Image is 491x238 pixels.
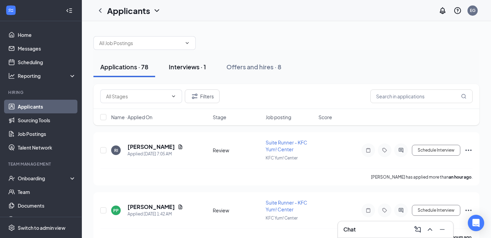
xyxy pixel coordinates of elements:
div: Reporting [18,72,76,79]
svg: ComposeMessage [414,225,422,234]
a: Documents [18,199,76,212]
svg: UserCheck [8,175,15,182]
div: Applications · 78 [100,62,148,71]
span: Stage [213,114,226,121]
svg: WorkstreamLogo [8,7,14,14]
svg: Document [178,204,183,210]
div: Applied [DATE] 7:05 AM [128,151,183,157]
svg: ChevronLeft [96,6,104,15]
div: Team Management [8,161,75,167]
svg: Minimize [438,225,446,234]
a: Job Postings [18,127,76,141]
div: Review [213,207,262,214]
button: Minimize [437,224,448,235]
div: Switch to admin view [18,224,65,231]
span: Name · Applied On [111,114,152,121]
h1: Applicants [107,5,150,16]
h5: [PERSON_NAME] [128,143,175,151]
input: Search in applications [370,89,473,103]
svg: Settings [8,224,15,231]
div: Review [213,147,262,154]
div: Open Intercom Messenger [468,215,484,231]
a: Sourcing Tools [18,113,76,127]
div: Offers and hires · 8 [226,62,281,71]
svg: ActiveChat [397,148,405,153]
svg: Tag [381,208,389,213]
div: PP [113,208,119,213]
div: EG [470,8,476,13]
svg: ChevronUp [426,225,434,234]
h3: Chat [343,226,356,233]
a: Messages [18,42,76,55]
svg: QuestionInfo [453,6,462,15]
svg: Notifications [438,6,447,15]
button: Schedule Interview [412,205,460,216]
input: All Job Postings [99,39,182,47]
span: Score [318,114,332,121]
a: Scheduling [18,55,76,69]
svg: Analysis [8,72,15,79]
a: Team [18,185,76,199]
span: Suite Runner - KFC Yum! Center [266,199,307,212]
a: Talent Network [18,141,76,154]
div: Hiring [8,89,75,95]
p: [PERSON_NAME] has applied more than . [371,174,473,180]
a: Surveys [18,212,76,226]
button: ChevronUp [425,224,435,235]
svg: MagnifyingGlass [461,94,466,99]
svg: ChevronDown [171,94,176,99]
div: Onboarding [18,175,70,182]
div: Applied [DATE] 1:42 AM [128,211,183,218]
svg: Tag [381,148,389,153]
a: Home [18,28,76,42]
svg: Note [364,148,372,153]
svg: ChevronDown [153,6,161,15]
h5: [PERSON_NAME] [128,203,175,211]
span: KFC Yum! Center [266,155,298,160]
input: All Stages [106,93,168,100]
svg: Note [364,208,372,213]
span: Suite Runner - KFC Yum! Center [266,139,307,152]
div: RI [114,148,118,153]
div: Interviews · 1 [169,62,206,71]
svg: Ellipses [464,206,473,214]
span: Job posting [266,114,291,121]
button: Filter Filters [185,89,220,103]
svg: ActiveChat [397,208,405,213]
button: ComposeMessage [412,224,423,235]
button: Schedule Interview [412,145,460,156]
svg: Document [178,144,183,150]
span: KFC Yum! Center [266,215,298,221]
b: an hour ago [449,174,472,180]
svg: Filter [191,92,199,100]
svg: Ellipses [464,146,473,154]
a: Applicants [18,100,76,113]
svg: Collapse [66,7,73,14]
svg: ChevronDown [184,40,190,46]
